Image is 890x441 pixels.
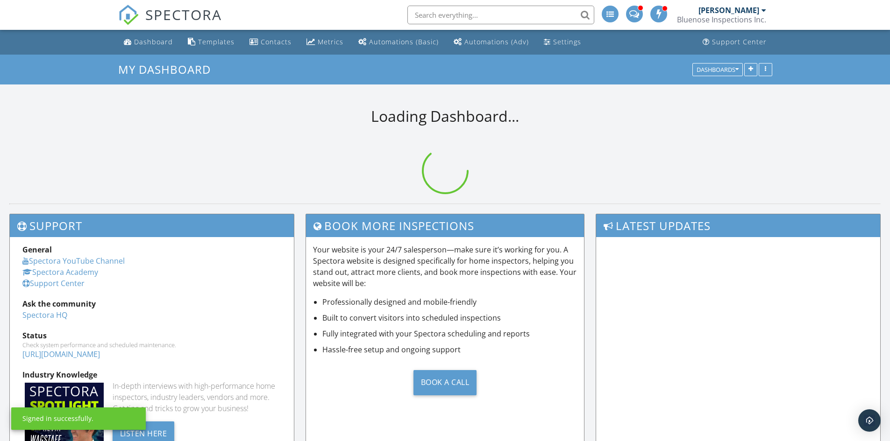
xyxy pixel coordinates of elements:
[145,5,222,24] span: SPECTORA
[113,428,175,438] a: Listen Here
[313,244,577,289] p: Your website is your 24/7 salesperson—make sure it’s working for you. A Spectora website is desig...
[22,245,52,255] strong: General
[22,310,67,320] a: Spectora HQ
[22,349,100,359] a: [URL][DOMAIN_NAME]
[22,267,98,277] a: Spectora Academy
[118,62,219,77] a: My Dashboard
[313,363,577,402] a: Book a Call
[22,341,281,349] div: Check system performance and scheduled maintenance.
[407,6,594,24] input: Search everything...
[596,214,880,237] h3: Latest Updates
[322,344,577,355] li: Hassle-free setup and ongoing support
[697,66,739,73] div: Dashboards
[698,6,759,15] div: [PERSON_NAME]
[677,15,766,24] div: Bluenose Inspections Inc.
[22,298,281,309] div: Ask the community
[198,37,235,46] div: Templates
[246,34,295,51] a: Contacts
[553,37,581,46] div: Settings
[306,214,584,237] h3: Book More Inspections
[318,37,343,46] div: Metrics
[22,278,85,288] a: Support Center
[858,409,881,432] div: Open Intercom Messenger
[464,37,529,46] div: Automations (Adv)
[118,5,139,25] img: The Best Home Inspection Software - Spectora
[120,34,177,51] a: Dashboard
[10,214,294,237] h3: Support
[540,34,585,51] a: Settings
[118,13,222,32] a: SPECTORA
[134,37,173,46] div: Dashboard
[712,37,767,46] div: Support Center
[22,256,125,266] a: Spectora YouTube Channel
[413,370,477,395] div: Book a Call
[322,328,577,339] li: Fully integrated with your Spectora scheduling and reports
[355,34,442,51] a: Automations (Basic)
[22,369,281,380] div: Industry Knowledge
[184,34,238,51] a: Templates
[261,37,292,46] div: Contacts
[322,312,577,323] li: Built to convert visitors into scheduled inspections
[22,330,281,341] div: Status
[22,414,93,423] div: Signed in successfully.
[369,37,439,46] div: Automations (Basic)
[113,380,281,414] div: In-depth interviews with high-performance home inspectors, industry leaders, vendors and more. Ge...
[699,34,770,51] a: Support Center
[303,34,347,51] a: Metrics
[692,63,743,76] button: Dashboards
[450,34,533,51] a: Automations (Advanced)
[322,296,577,308] li: Professionally designed and mobile-friendly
